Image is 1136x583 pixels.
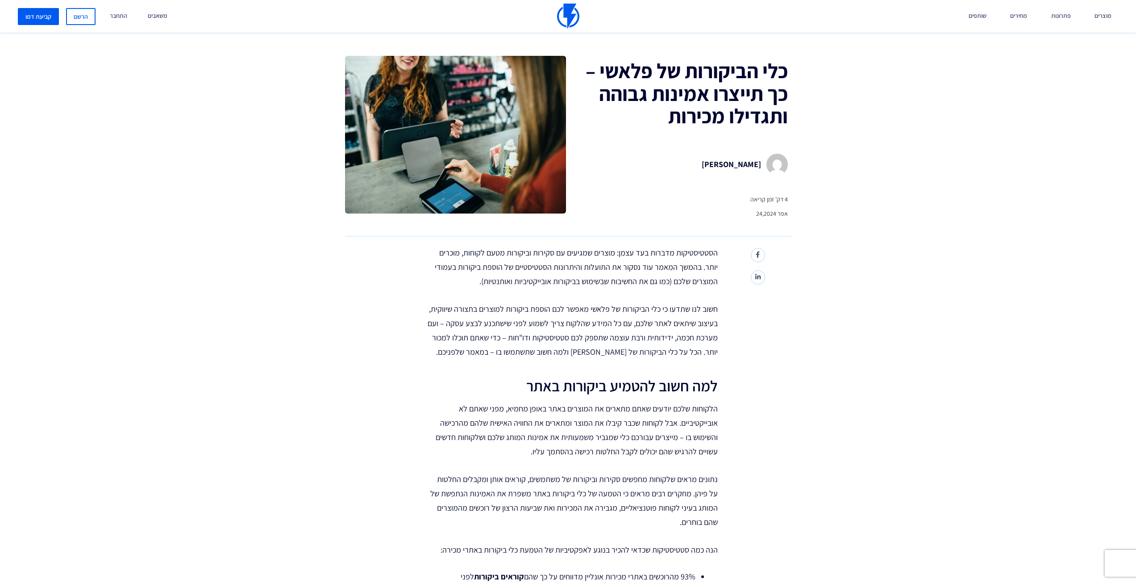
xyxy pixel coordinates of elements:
[428,402,718,459] p: הלקוחות שלכם יודעים שאתם מתארים את המוצרים באתר באופן מחמיא, מפני שאתם לא אובייקטיביים. אבל לקוחו...
[750,195,788,204] span: 4 דק' זמן קריאה
[18,8,59,25] a: קביעת דמו
[66,8,96,25] a: הרשם
[428,472,718,529] p: נתונים מראים שלקוחות מחפשים סקירות וביקורות של משתמשים, קוראים אותן ומקבלים החלטות על פיהן. מחקרי...
[428,302,718,359] p: חשוב לנו שתדעו כי כלי הביקורות של פלאשי מאפשר לכם הוספת ביקורות למוצרים בתצורה שיווקית, בעיצוב שי...
[570,59,787,127] h1: כלי הביקורות של פלאשי – כך תייצרו אמינות גבוהה ותגדילו מכירות
[474,571,524,582] strong: קוראים ביקורות
[702,157,761,172] p: [PERSON_NAME]
[750,209,788,218] span: אפר 24,2024
[428,246,718,289] p: הסטטיסטיקות מדברות בעד עצמן: מוצרים שמגיעים עם סקירות וביקורות מטעם לקוחות, מוכרים יותר. בהמשך המ...
[428,543,718,557] p: הנה כמה סטטיסטיקות שכדאי להכיר בנוגע לאפקטיביות של הטמעת כלי ביקורות באתרי מכירה:
[428,377,718,395] h2: למה חשוב להטמיע ביקורות באתר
